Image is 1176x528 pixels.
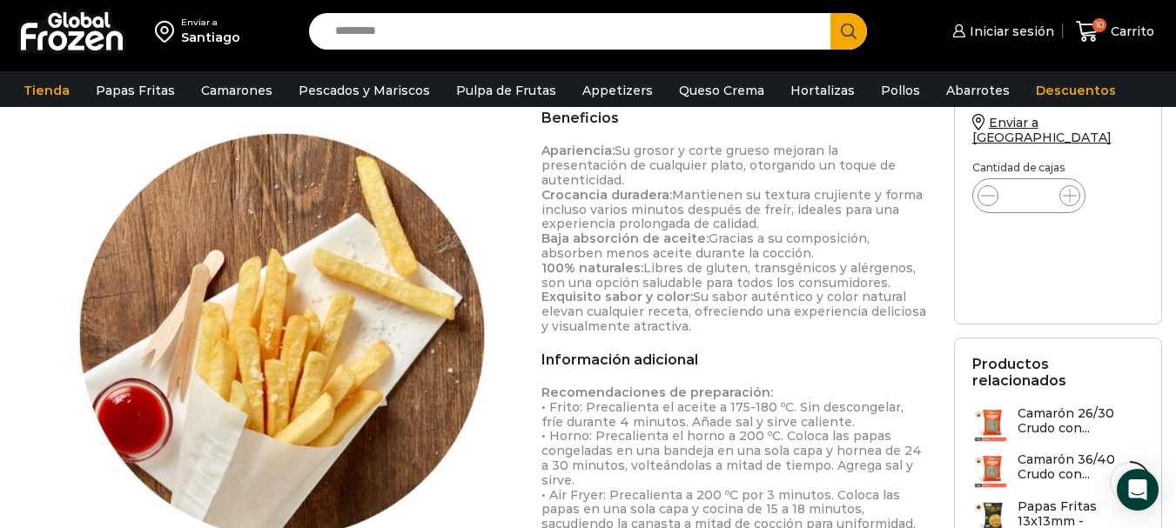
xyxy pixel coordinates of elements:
strong: 100% naturales: [541,260,643,276]
strong: Apariencia: [541,143,615,158]
span: Iniciar sesión [965,23,1054,40]
img: address-field-icon.svg [155,17,181,46]
button: Comprar ahora [972,264,1145,297]
a: 10 Carrito [1072,11,1159,52]
span: Carrito [1106,23,1154,40]
span: 13×13 [14,153,49,188]
a: Descuentos [1027,74,1125,107]
a: Enviar a [GEOGRAPHIC_DATA] [972,115,1112,145]
h2: Información adicional [541,351,927,368]
strong: Crocancia duradera: [541,187,672,203]
a: Papas Fritas [87,74,184,107]
span: 13-x-13-2kg [14,113,49,148]
h3: Camarón 36/40 Crudo con... [1018,452,1145,482]
p: Su grosor y corte grueso mejoran la presentación de cualquier plato, otorgando un toque de autent... [541,144,927,333]
div: Enviar a [181,17,240,29]
a: Pulpa de Frutas [447,74,565,107]
div: Santiago [181,29,240,46]
h2: Productos relacionados [972,356,1145,389]
input: Product quantity [1012,184,1045,208]
a: Abarrotes [937,74,1018,107]
a: Camarón 36/40 Crudo con... [972,452,1145,490]
span: 10 [1092,18,1106,32]
h3: Camarón 26/30 Crudo con... [1018,406,1145,436]
a: Hortalizas [782,74,864,107]
a: Appetizers [574,74,662,107]
p: Cantidad de cajas [972,162,1145,174]
a: Pescados y Mariscos [290,74,439,107]
a: Queso Crema [670,74,773,107]
a: Camarones [192,74,281,107]
strong: Exquisito sabor y color: [541,289,693,304]
strong: Baja absorción de aceite: [541,231,709,246]
div: Open Intercom Messenger [1117,469,1159,511]
button: Search button [830,13,867,50]
a: Camarón 26/30 Crudo con... [972,406,1145,444]
button: Agregar al carrito [972,221,1145,255]
h2: Beneficios [541,110,927,126]
a: Iniciar sesión [948,14,1054,49]
strong: Recomendaciones de preparación: [541,384,773,400]
a: Tienda [15,74,78,107]
a: Pollos [872,74,929,107]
